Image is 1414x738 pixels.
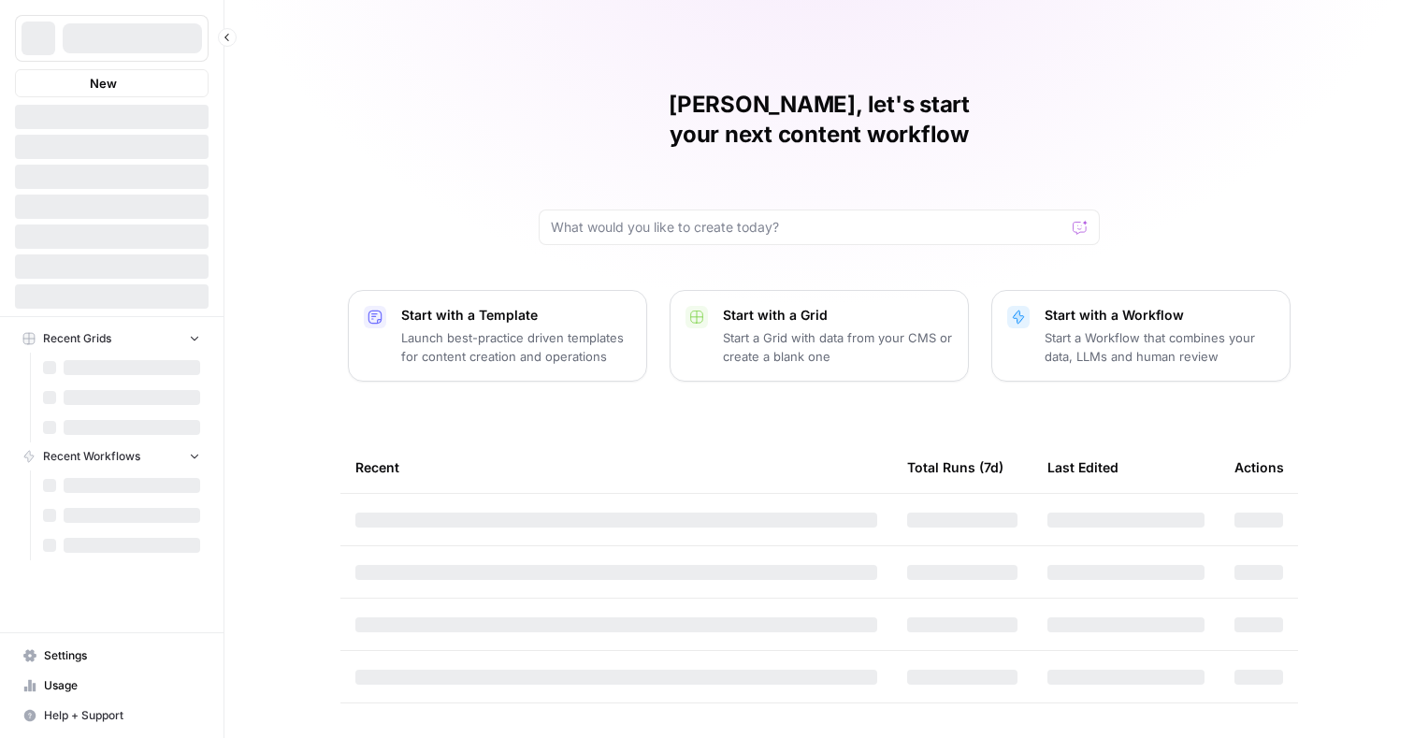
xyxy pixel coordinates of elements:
[551,218,1065,237] input: What would you like to create today?
[44,677,200,694] span: Usage
[907,441,1003,493] div: Total Runs (7d)
[670,290,969,382] button: Start with a GridStart a Grid with data from your CMS or create a blank one
[1234,441,1284,493] div: Actions
[15,671,209,701] a: Usage
[991,290,1291,382] button: Start with a WorkflowStart a Workflow that combines your data, LLMs and human review
[539,90,1100,150] h1: [PERSON_NAME], let's start your next content workflow
[15,701,209,731] button: Help + Support
[1045,328,1275,366] p: Start a Workflow that combines your data, LLMs and human review
[15,325,209,353] button: Recent Grids
[44,647,200,664] span: Settings
[43,330,111,347] span: Recent Grids
[15,442,209,470] button: Recent Workflows
[723,328,953,366] p: Start a Grid with data from your CMS or create a blank one
[1047,441,1118,493] div: Last Edited
[723,306,953,325] p: Start with a Grid
[355,441,877,493] div: Recent
[348,290,647,382] button: Start with a TemplateLaunch best-practice driven templates for content creation and operations
[15,641,209,671] a: Settings
[401,306,631,325] p: Start with a Template
[401,328,631,366] p: Launch best-practice driven templates for content creation and operations
[1045,306,1275,325] p: Start with a Workflow
[15,69,209,97] button: New
[43,448,140,465] span: Recent Workflows
[44,707,200,724] span: Help + Support
[90,74,117,93] span: New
